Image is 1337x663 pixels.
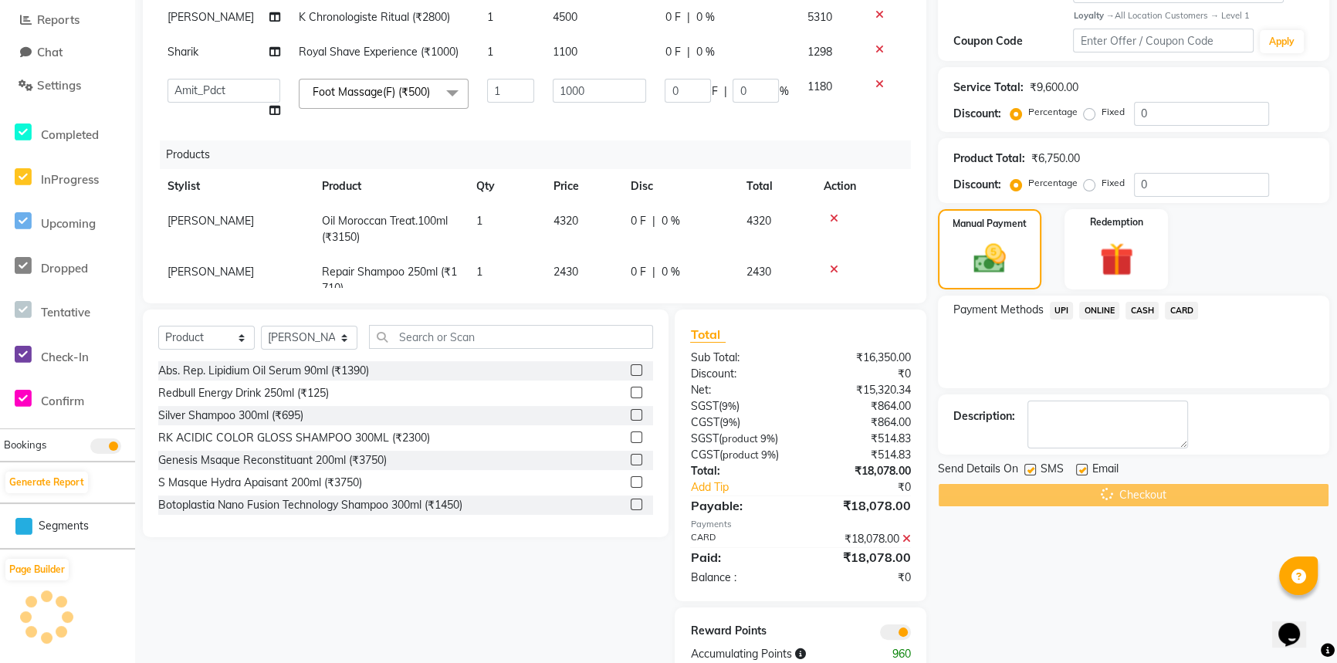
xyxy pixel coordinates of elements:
div: Genesis Msaque Reconstituant 200ml (₹3750) [158,452,387,468]
div: Redbull Energy Drink 250ml (₹125) [158,385,329,401]
span: 9% [760,448,775,461]
th: Product [313,169,467,204]
div: ₹18,078.00 [801,496,922,515]
div: 960 [861,646,922,662]
button: Generate Report [5,472,88,493]
span: 0 % [662,264,680,280]
span: Check-In [41,350,89,364]
div: Payments [690,518,910,531]
a: Settings [4,77,131,95]
span: 1180 [807,79,831,93]
span: | [652,213,655,229]
div: ₹864.00 [801,414,922,431]
span: 1 [487,45,493,59]
a: Reports [4,12,131,29]
span: SGST [690,431,718,445]
label: Fixed [1102,176,1125,190]
span: Email [1092,461,1119,480]
div: Service Total: [953,79,1024,96]
strong: Loyalty → [1073,10,1114,21]
button: Apply [1260,30,1304,53]
span: 1298 [807,45,831,59]
div: Payable: [679,496,801,515]
span: | [652,264,655,280]
div: Paid: [679,548,801,567]
span: Chat [37,45,63,59]
iframe: chat widget [1272,601,1322,648]
span: Reports [37,12,80,27]
span: Segments [39,518,89,534]
div: S Masque Hydra Apaisant 200ml (₹3750) [158,475,362,491]
span: | [723,83,726,100]
span: 9% [760,432,774,445]
span: [PERSON_NAME] [168,265,254,279]
div: Net: [679,382,801,398]
label: Fixed [1102,105,1125,119]
span: Total [690,326,726,343]
span: Payment Methods [953,302,1044,318]
span: [PERSON_NAME] [168,214,254,228]
div: ₹864.00 [801,398,922,414]
span: Royal Shave Experience (₹1000) [299,45,459,59]
div: All Location Customers → Level 1 [1073,9,1314,22]
th: Stylist [158,169,313,204]
span: SMS [1041,461,1064,480]
span: 9% [722,416,736,428]
span: 0 % [696,44,714,60]
div: ₹18,078.00 [801,548,922,567]
span: CGST [690,448,719,462]
div: Accumulating Points [679,646,861,662]
div: ( ) [679,398,801,414]
div: RK ACIDIC COLOR GLOSS SHAMPOO 300ML (₹2300) [158,430,430,446]
div: Discount: [679,366,801,382]
button: Page Builder [5,559,69,580]
a: Chat [4,44,131,62]
span: product [721,432,757,445]
th: Disc [621,169,737,204]
div: Total: [679,463,801,479]
span: 0 F [665,44,680,60]
div: Sub Total: [679,350,801,366]
div: Discount: [953,177,1001,193]
span: 1 [487,10,493,24]
label: Redemption [1090,215,1143,229]
div: ₹16,350.00 [801,350,922,366]
span: Settings [37,78,81,93]
span: F [711,83,717,100]
th: Price [544,169,621,204]
div: ( ) [679,414,801,431]
th: Qty [467,169,544,204]
div: ₹0 [801,570,922,586]
span: Foot Massage(F) (₹500) [313,85,430,99]
span: 0 % [696,9,714,25]
span: CASH [1125,302,1159,320]
div: Abs. Rep. Lipidium Oil Serum 90ml (₹1390) [158,363,369,379]
div: Botoplastia Nano Fusion Technology Shampoo 300ml (₹1450) [158,497,462,513]
span: 4320 [553,214,578,228]
span: Dropped [41,261,88,276]
label: Manual Payment [953,217,1027,231]
span: product [722,448,758,461]
div: ( ) [679,431,801,447]
span: 2430 [553,265,578,279]
span: K Chronologiste Ritual (₹2800) [299,10,450,24]
div: ₹6,750.00 [1031,151,1080,167]
div: ₹514.83 [801,431,922,447]
label: Percentage [1028,176,1078,190]
span: | [686,44,689,60]
span: ONLINE [1079,302,1119,320]
a: x [430,85,437,99]
span: CGST [690,415,719,429]
div: ₹18,078.00 [801,463,922,479]
span: Sharik [168,45,198,59]
span: SGST [690,399,718,413]
span: 1 [476,214,482,228]
th: Total [737,169,814,204]
span: 0 F [631,213,646,229]
span: CARD [1165,302,1198,320]
div: Balance : [679,570,801,586]
span: [PERSON_NAME] [168,10,254,24]
input: Enter Offer / Coupon Code [1073,29,1254,52]
span: Upcoming [41,216,96,231]
span: 2430 [746,265,771,279]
